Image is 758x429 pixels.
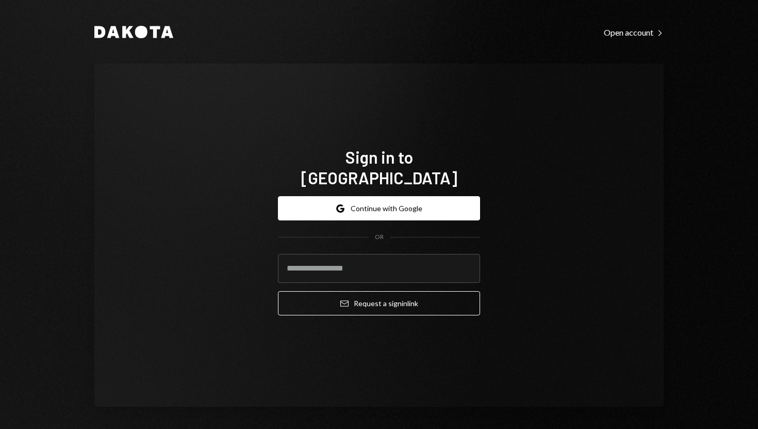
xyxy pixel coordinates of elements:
[375,233,384,242] div: OR
[604,26,664,38] a: Open account
[278,291,480,315] button: Request a signinlink
[278,196,480,220] button: Continue with Google
[604,27,664,38] div: Open account
[278,147,480,188] h1: Sign in to [GEOGRAPHIC_DATA]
